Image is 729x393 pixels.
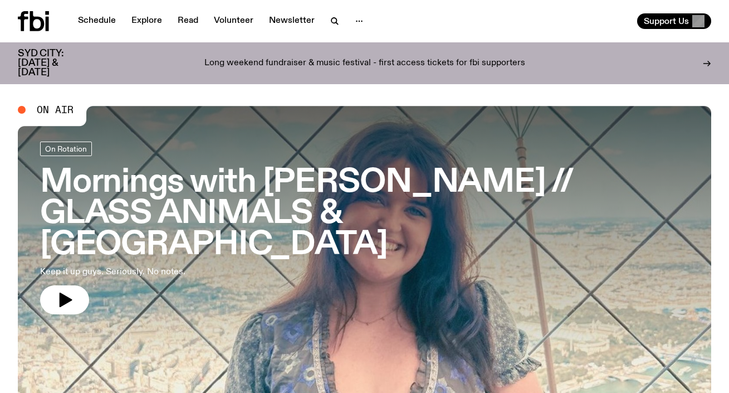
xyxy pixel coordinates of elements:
[207,13,260,29] a: Volunteer
[45,144,87,153] span: On Rotation
[40,265,325,279] p: Keep it up guys. Seriously. No notes.
[40,142,689,314] a: Mornings with [PERSON_NAME] // GLASS ANIMALS & [GEOGRAPHIC_DATA]Keep it up guys. Seriously. No no...
[644,16,689,26] span: Support Us
[637,13,711,29] button: Support Us
[18,49,89,77] h3: SYD CITY: [DATE] & [DATE]
[262,13,321,29] a: Newsletter
[40,167,689,260] h3: Mornings with [PERSON_NAME] // GLASS ANIMALS & [GEOGRAPHIC_DATA]
[171,13,205,29] a: Read
[204,59,525,69] p: Long weekend fundraiser & music festival - first access tickets for fbi supporters
[71,13,123,29] a: Schedule
[40,142,92,156] a: On Rotation
[37,105,74,115] span: On Air
[125,13,169,29] a: Explore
